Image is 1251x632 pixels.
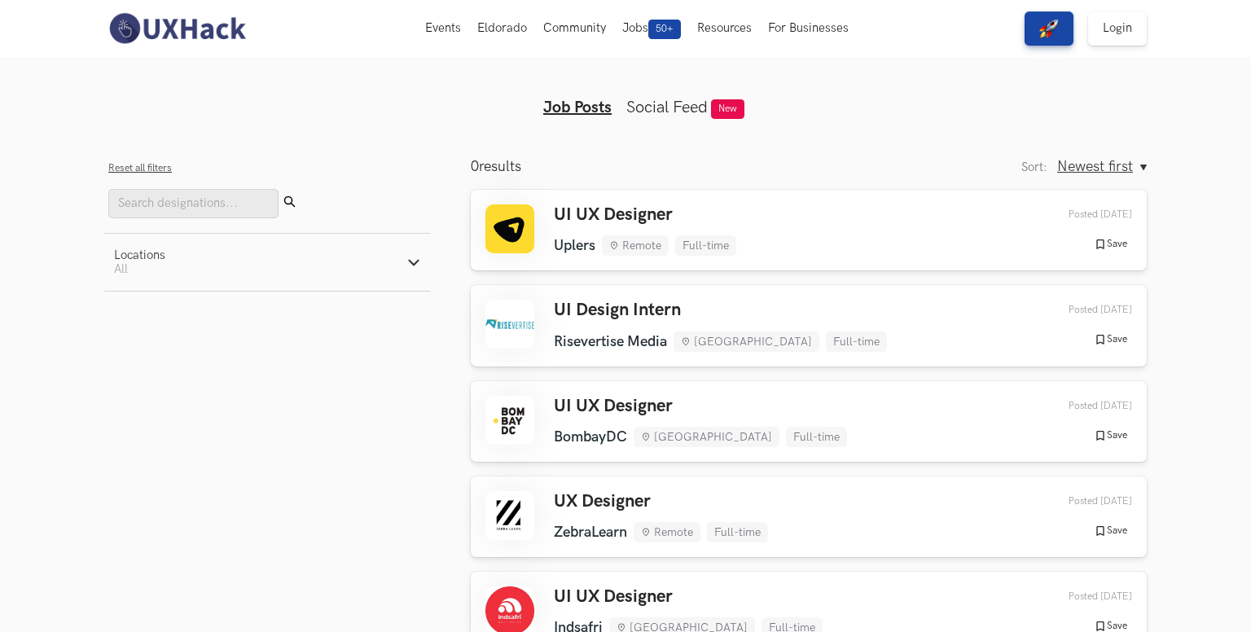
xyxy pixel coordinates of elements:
div: Locations [114,248,165,262]
li: Full-time [786,427,847,447]
div: 25th Sep [1030,495,1132,507]
button: Save [1089,237,1132,252]
div: 26th Sep [1030,208,1132,221]
button: Newest first, Sort: [1057,158,1147,175]
li: BombayDC [554,428,627,445]
span: 50+ [648,20,681,39]
div: 26th Sep [1030,304,1132,316]
h3: UI UX Designer [554,204,736,226]
img: rocket [1039,19,1059,38]
li: Remote [634,522,700,542]
h3: UX Designer [554,491,768,512]
li: Full-time [707,522,768,542]
span: Newest first [1057,158,1133,175]
button: Save [1089,524,1132,538]
a: Social Feed [626,98,708,117]
li: Full-time [826,331,887,352]
button: LocationsAll [104,234,430,291]
button: Save [1089,428,1132,443]
li: [GEOGRAPHIC_DATA] [634,427,779,447]
h3: UI UX Designer [554,586,823,608]
button: Save [1089,332,1132,347]
span: New [711,99,744,119]
h3: UI UX Designer [554,396,847,417]
li: Full-time [675,235,736,256]
div: 26th Sep [1030,400,1132,412]
h3: UI Design Intern [554,300,887,321]
a: UI UX Designer Uplers Remote Full-time Posted [DATE] Save [471,190,1147,270]
div: 22nd Sep [1030,590,1132,603]
input: Search [108,189,279,218]
a: UI Design Intern Risevertise Media [GEOGRAPHIC_DATA] Full-time Posted [DATE] Save [471,285,1147,366]
button: Reset all filters [108,162,172,174]
span: All [114,262,128,276]
img: UXHack-logo.png [104,11,249,46]
li: Remote [602,235,669,256]
a: Job Posts [543,98,612,117]
p: results [471,158,521,175]
label: Sort: [1021,160,1047,174]
li: Uplers [554,237,595,254]
li: [GEOGRAPHIC_DATA] [674,331,819,352]
a: Login [1088,11,1147,46]
a: UX Designer ZebraLearn Remote Full-time Posted [DATE] Save [471,476,1147,557]
ul: Tabs Interface [313,72,938,117]
li: Risevertise Media [554,333,667,350]
li: ZebraLearn [554,524,627,541]
a: UI UX Designer BombayDC [GEOGRAPHIC_DATA] Full-time Posted [DATE] Save [471,381,1147,462]
span: 0 [471,158,479,175]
